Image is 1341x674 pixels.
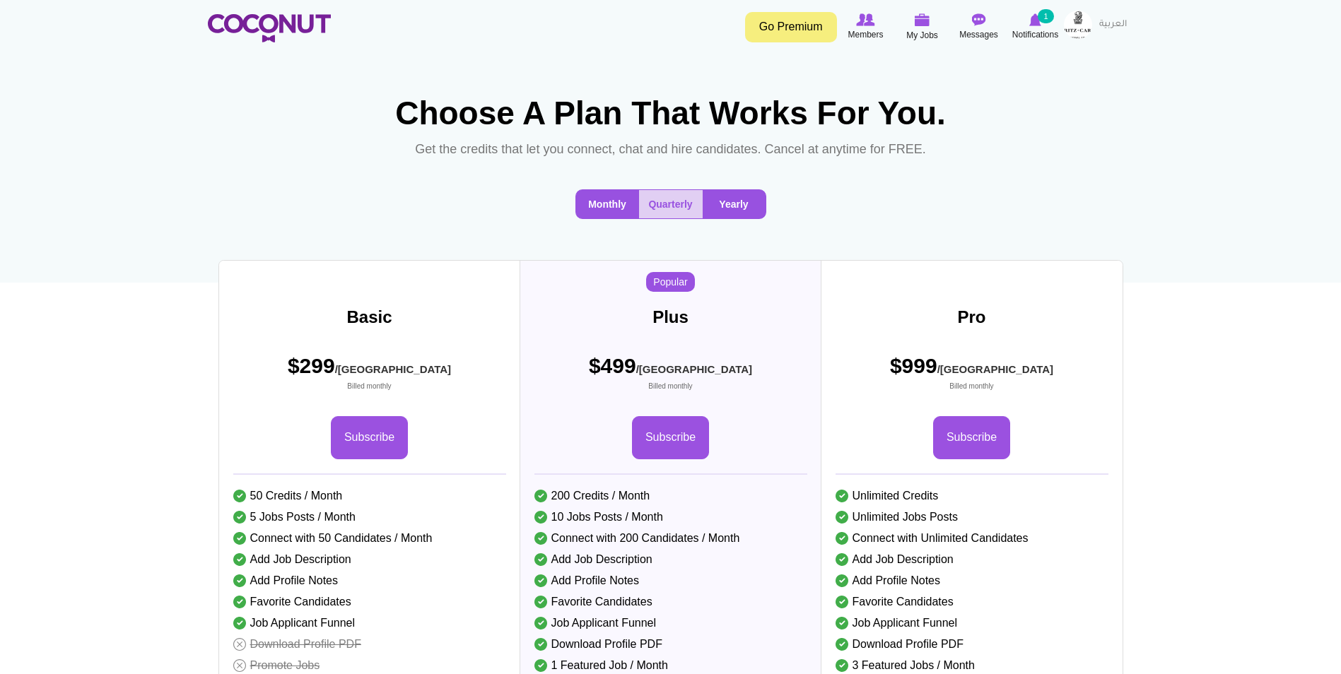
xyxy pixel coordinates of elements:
h3: Pro [821,308,1123,326]
li: Add Profile Notes [233,570,506,591]
li: Download Profile PDF [534,634,807,655]
a: Notifications Notifications 1 [1007,11,1064,43]
a: Subscribe [331,416,408,459]
img: Messages [972,13,986,26]
img: My Jobs [915,13,930,26]
li: Connect with 50 Candidates / Month [233,528,506,549]
span: Notifications [1012,28,1058,42]
li: 200 Credits / Month [534,485,807,507]
h3: Basic [219,308,520,326]
li: Favorite Candidates [836,591,1108,613]
li: Add Profile Notes [534,570,807,591]
h1: Choose A Plan That Works For You. [388,95,954,131]
a: Browse Members Members [838,11,894,43]
a: العربية [1092,11,1134,39]
li: Unlimited Credits [836,485,1108,507]
li: Job Applicant Funnel [836,613,1108,634]
button: Quarterly [639,190,703,218]
li: 50 Credits / Month [233,485,506,507]
li: Download Profile PDF [233,634,506,655]
li: Job Applicant Funnel [534,613,807,634]
li: Add Profile Notes [836,570,1108,591]
span: Popular [646,272,694,292]
img: Browse Members [856,13,874,26]
span: Messages [959,28,998,42]
li: Add Job Description [534,549,807,570]
button: Yearly [703,190,766,218]
img: Home [208,14,331,42]
a: Subscribe [632,416,709,459]
li: Unlimited Jobs Posts [836,507,1108,528]
li: Add Job Description [233,549,506,570]
small: Billed monthly [890,382,1053,391]
span: Members [848,28,883,42]
li: Add Job Description [836,549,1108,570]
span: $499 [589,351,752,391]
sub: /[GEOGRAPHIC_DATA] [335,363,451,375]
sub: /[GEOGRAPHIC_DATA] [636,363,752,375]
li: Job Applicant Funnel [233,613,506,634]
li: Connect with Unlimited Candidates [836,528,1108,549]
li: Download Profile PDF [836,634,1108,655]
li: 5 Jobs Posts / Month [233,507,506,528]
sub: /[GEOGRAPHIC_DATA] [937,363,1053,375]
a: Subscribe [933,416,1010,459]
span: My Jobs [906,28,938,42]
h3: Plus [520,308,821,326]
small: Billed monthly [589,382,752,391]
small: Billed monthly [288,382,451,391]
button: Monthly [576,190,639,218]
span: $299 [288,351,451,391]
a: My Jobs My Jobs [894,11,951,44]
li: Favorite Candidates [233,591,506,613]
span: $999 [890,351,1053,391]
li: Connect with 200 Candidates / Month [534,528,807,549]
a: Go Premium [745,12,837,42]
li: 10 Jobs Posts / Month [534,507,807,528]
img: Notifications [1029,13,1041,26]
a: Messages Messages [951,11,1007,43]
p: Get the credits that let you connect, chat and hire candidates. Cancel at anytime for FREE. [409,138,931,161]
li: Favorite Candidates [534,591,807,613]
small: 1 [1038,9,1053,23]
